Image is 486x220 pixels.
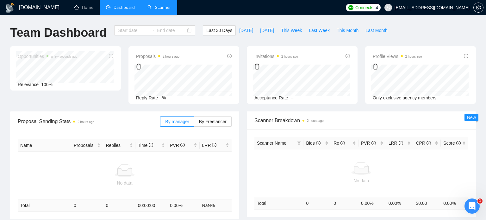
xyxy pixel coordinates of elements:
[160,95,166,100] span: -%
[309,27,330,34] span: Last Week
[456,141,461,145] span: info-circle
[114,5,135,10] span: Dashboard
[441,197,468,209] td: 0.00 %
[474,5,483,10] span: setting
[337,27,358,34] span: This Month
[157,27,186,34] input: End date
[473,5,483,10] a: setting
[18,199,71,212] td: Total
[106,5,110,9] span: dashboard
[257,177,466,184] div: No data
[281,27,302,34] span: This Week
[239,27,253,34] span: [DATE]
[297,141,301,145] span: filter
[373,95,437,100] span: Only exclusive agency members
[405,55,422,58] time: 2 hours ago
[389,141,403,146] span: LRR
[303,197,331,209] td: 0
[365,27,387,34] span: Last Month
[254,95,288,100] span: Acceptance Rate
[257,141,286,146] span: Scanner Name
[149,28,154,33] span: swap-right
[355,4,374,11] span: Connects:
[18,82,39,87] span: Relevance
[346,54,350,58] span: info-circle
[203,25,236,35] button: Last 30 Days
[416,141,431,146] span: CPR
[362,25,391,35] button: Last Month
[74,5,93,10] a: homeHome
[348,5,353,10] img: upwork-logo.png
[296,138,302,148] span: filter
[163,55,179,58] time: 2 hours ago
[477,198,483,204] span: 1
[291,95,294,100] span: --
[170,143,185,148] span: PVR
[206,27,232,34] span: Last 30 Days
[18,139,71,152] th: Name
[277,25,305,35] button: This Week
[147,5,171,10] a: searchScanner
[399,141,403,145] span: info-circle
[103,139,135,152] th: Replies
[200,199,232,212] td: NaN %
[281,55,298,58] time: 2 hours ago
[136,53,179,60] span: Proposals
[254,116,468,124] span: Scanner Breakdown
[212,143,216,147] span: info-circle
[74,142,96,149] span: Proposals
[306,141,320,146] span: Bids
[118,27,147,34] input: Start date
[333,25,362,35] button: This Month
[149,28,154,33] span: to
[71,199,103,212] td: 0
[254,53,298,60] span: Invitations
[199,119,227,124] span: By Freelancer
[257,25,277,35] button: [DATE]
[41,82,53,87] span: 100%
[10,25,107,40] h1: Team Dashboard
[18,117,160,125] span: Proposal Sending Stats
[464,198,480,214] iframe: Intercom live chat
[443,141,460,146] span: Score
[180,143,185,147] span: info-circle
[227,54,232,58] span: info-circle
[254,61,298,73] div: 0
[371,141,376,145] span: info-circle
[427,141,431,145] span: info-circle
[467,115,476,120] span: New
[358,197,386,209] td: 0.00 %
[20,179,229,186] div: No data
[373,61,422,73] div: 0
[202,143,217,148] span: LRR
[5,3,15,13] img: logo
[386,5,390,10] span: user
[135,199,167,212] td: 00:00:00
[136,95,158,100] span: Reply Rate
[333,141,345,146] span: Re
[165,119,189,124] span: By manager
[136,61,179,73] div: 0
[376,4,378,11] span: 4
[331,197,358,209] td: 0
[307,119,324,123] time: 2 hours ago
[340,141,345,145] span: info-circle
[236,25,257,35] button: [DATE]
[149,143,153,147] span: info-circle
[305,25,333,35] button: Last Week
[103,199,135,212] td: 0
[413,197,441,209] td: $ 0.00
[167,199,199,212] td: 0.00 %
[464,54,468,58] span: info-circle
[373,53,422,60] span: Profile Views
[106,142,128,149] span: Replies
[71,139,103,152] th: Proposals
[78,120,94,124] time: 2 hours ago
[316,141,321,145] span: info-circle
[260,27,274,34] span: [DATE]
[473,3,483,13] button: setting
[254,197,303,209] td: Total
[386,197,414,209] td: 0.00 %
[361,141,376,146] span: PVR
[138,143,153,148] span: Time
